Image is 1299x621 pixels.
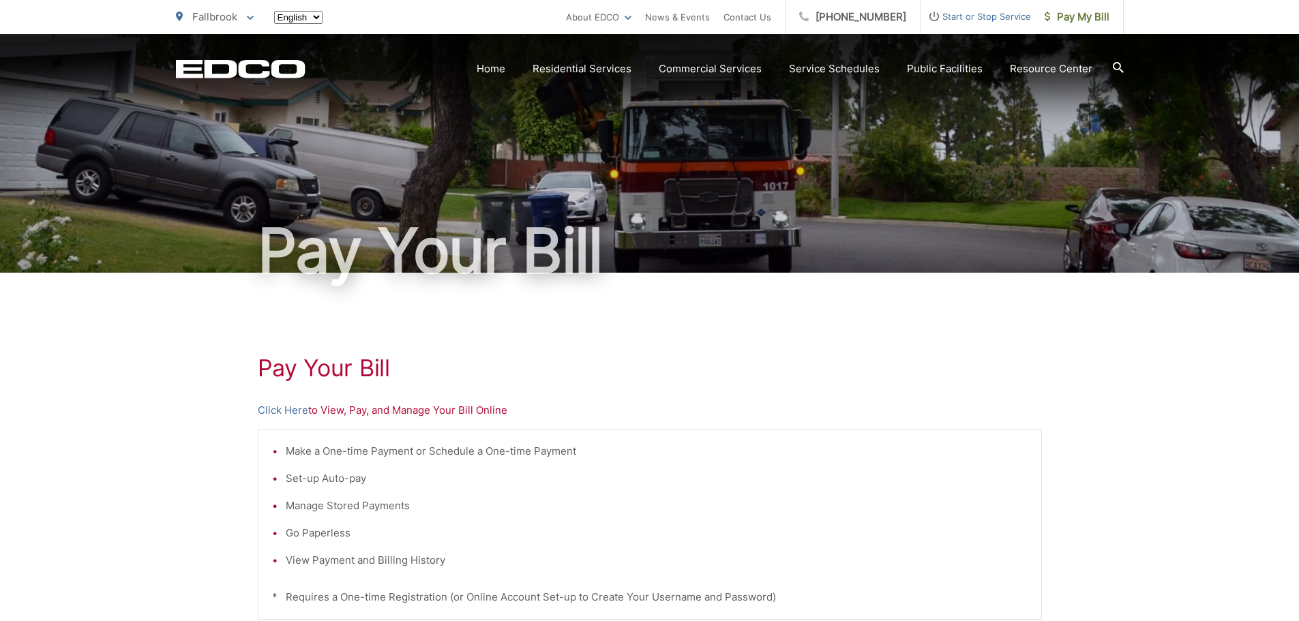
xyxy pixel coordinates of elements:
[659,61,762,77] a: Commercial Services
[258,402,1042,419] p: to View, Pay, and Manage Your Bill Online
[272,589,1028,605] p: * Requires a One-time Registration (or Online Account Set-up to Create Your Username and Password)
[533,61,631,77] a: Residential Services
[274,11,323,24] select: Select a language
[258,402,308,419] a: Click Here
[286,443,1028,459] li: Make a One-time Payment or Schedule a One-time Payment
[907,61,983,77] a: Public Facilities
[477,61,505,77] a: Home
[286,470,1028,487] li: Set-up Auto-pay
[723,9,771,25] a: Contact Us
[176,59,305,78] a: EDCD logo. Return to the homepage.
[286,552,1028,569] li: View Payment and Billing History
[286,525,1028,541] li: Go Paperless
[192,10,237,23] span: Fallbrook
[1045,9,1109,25] span: Pay My Bill
[789,61,880,77] a: Service Schedules
[1010,61,1092,77] a: Resource Center
[286,498,1028,514] li: Manage Stored Payments
[176,217,1124,285] h1: Pay Your Bill
[566,9,631,25] a: About EDCO
[645,9,710,25] a: News & Events
[258,354,1042,382] h1: Pay Your Bill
